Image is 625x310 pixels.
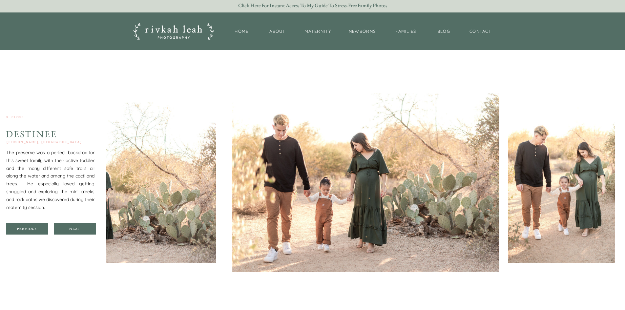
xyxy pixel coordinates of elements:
p: [PERSON_NAME], [GEOGRAPHIC_DATA] [7,140,94,144]
a: newborns [348,28,377,35]
a: Contact [468,28,494,35]
a: Home [231,28,252,35]
a: maternity [303,28,333,35]
a: BLOG [436,28,452,35]
a: x. Close [6,115,33,119]
p: The preserve was a perfect backdrop for this sweet family with their active toddler and the many ... [6,149,94,214]
p: destinee [6,129,93,140]
a: Click Here for Instant Access to my Guide to Stress-Free Family Photos [232,3,394,9]
a: About [268,28,288,35]
div: Next [55,227,94,231]
div: Previous [7,227,47,231]
a: families [392,28,420,35]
